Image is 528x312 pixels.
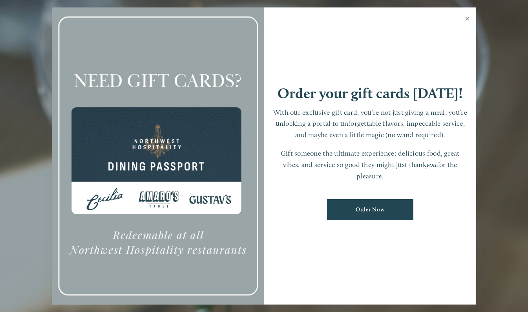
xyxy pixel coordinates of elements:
a: Order Now [327,199,413,220]
h1: Order your gift cards [DATE]! [278,86,463,101]
p: Gift someone the ultimate experience: delicious food, great vibes, and service so good they might... [272,148,469,182]
a: Close [460,9,475,31]
em: you [426,160,437,169]
p: With our exclusive gift card, you’re not just giving a meal; you’re unlocking a portal to unforge... [272,107,469,141]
